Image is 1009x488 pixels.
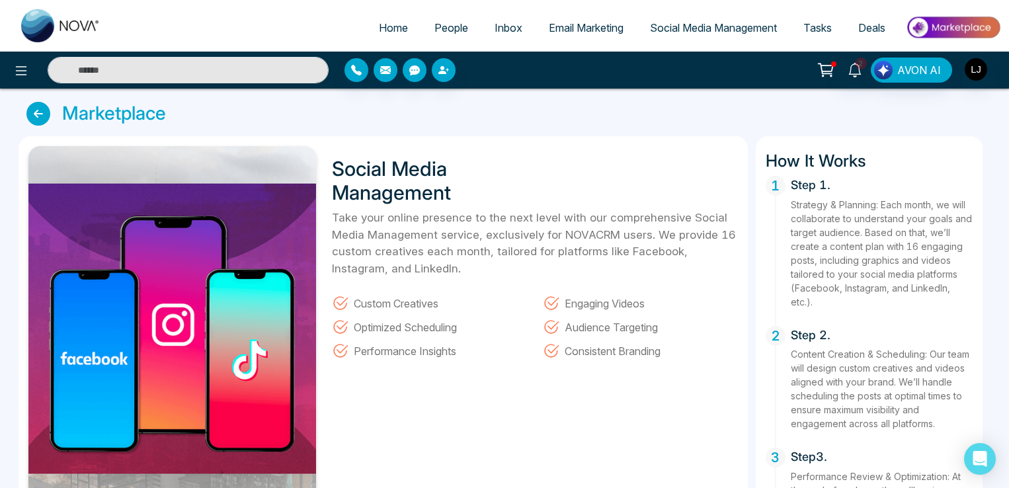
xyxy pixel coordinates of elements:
[766,326,786,346] span: 2
[855,58,867,69] span: 2
[791,198,973,309] p: Strategy & Planning: Each month, we will collaborate to understand your goals and target audience...
[421,15,481,40] a: People
[332,157,497,204] h1: Social Media Management
[332,210,738,277] p: Take your online presence to the next level with our comprehensive Social Media Management servic...
[858,21,885,34] span: Deals
[791,326,973,343] h5: Step 2.
[549,21,624,34] span: Email Marketing
[871,58,952,83] button: AVON AI
[791,347,973,430] p: Content Creation & Scheduling: Our team will design custom creatives and videos aligned with your...
[379,21,408,34] span: Home
[62,102,166,125] h3: Marketplace
[565,342,661,359] span: Consistent Branding
[536,15,637,40] a: Email Marketing
[790,15,845,40] a: Tasks
[637,15,790,40] a: Social Media Management
[495,21,522,34] span: Inbox
[366,15,421,40] a: Home
[897,62,941,78] span: AVON AI
[874,61,893,79] img: Lead Flow
[565,318,658,335] span: Audience Targeting
[565,294,645,311] span: Engaging Videos
[791,176,973,192] h5: Step 1.
[354,342,456,359] span: Performance Insights
[965,58,987,81] img: User Avatar
[650,21,777,34] span: Social Media Management
[354,294,438,311] span: Custom Creatives
[21,9,101,42] img: Nova CRM Logo
[354,318,457,335] span: Optimized Scheduling
[766,146,973,171] h3: How It Works
[434,21,468,34] span: People
[803,21,832,34] span: Tasks
[964,443,996,475] div: Open Intercom Messenger
[481,15,536,40] a: Inbox
[791,448,973,464] h5: Step3.
[845,15,899,40] a: Deals
[839,58,871,81] a: 2
[766,448,786,468] span: 3
[766,176,786,196] span: 1
[905,13,1001,42] img: Market-place.gif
